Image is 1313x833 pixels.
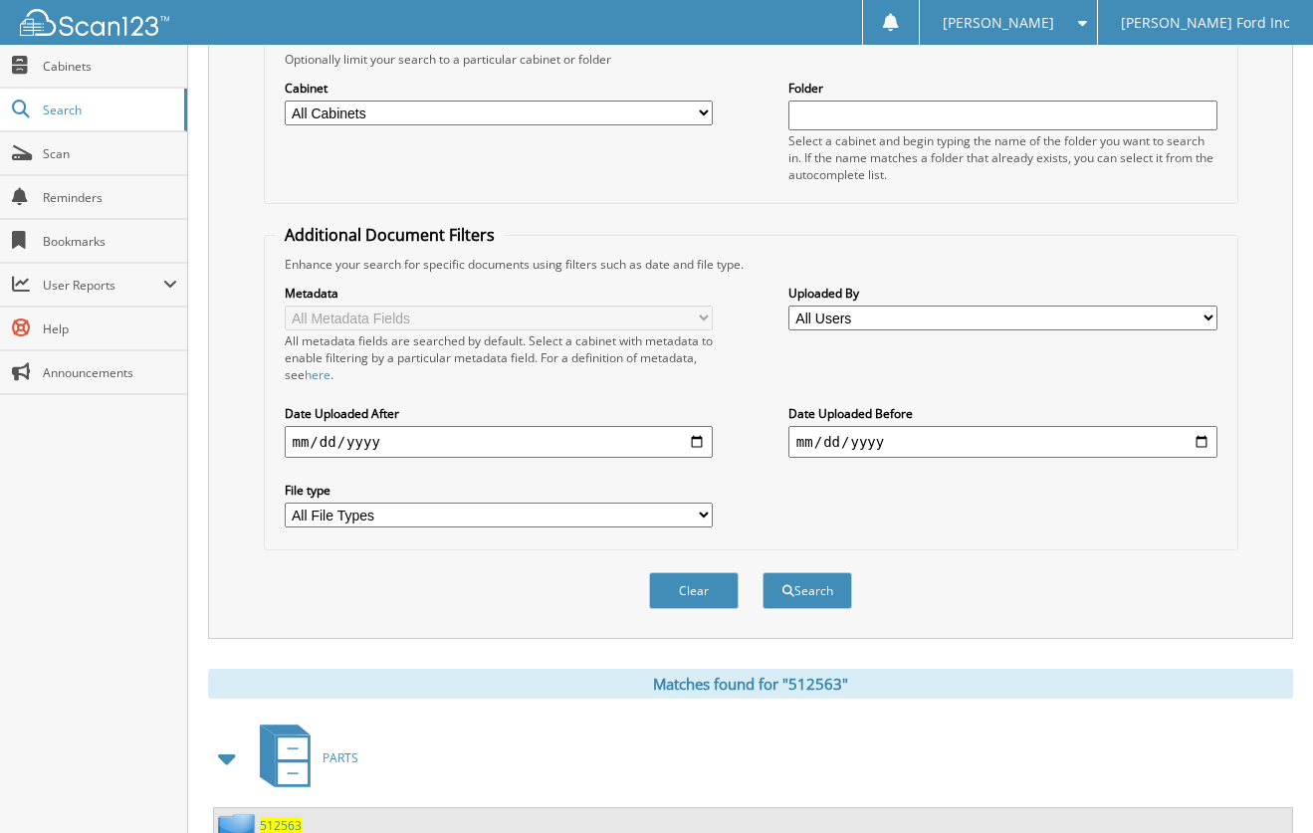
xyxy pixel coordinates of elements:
[275,51,1227,68] div: Optionally limit your search to a particular cabinet or folder
[285,332,714,383] div: All metadata fields are searched by default. Select a cabinet with metadata to enable filtering b...
[305,366,330,383] a: here
[285,80,714,97] label: Cabinet
[788,80,1217,97] label: Folder
[43,102,174,118] span: Search
[285,405,714,422] label: Date Uploaded After
[943,17,1054,29] span: [PERSON_NAME]
[275,256,1227,273] div: Enhance your search for specific documents using filters such as date and file type.
[43,320,177,337] span: Help
[43,58,177,75] span: Cabinets
[20,9,169,36] img: scan123-logo-white.svg
[285,426,714,458] input: start
[788,426,1217,458] input: end
[788,132,1217,183] div: Select a cabinet and begin typing the name of the folder you want to search in. If the name match...
[323,749,358,766] span: PARTS
[43,364,177,381] span: Announcements
[763,572,852,609] button: Search
[788,405,1217,422] label: Date Uploaded Before
[43,277,163,294] span: User Reports
[649,572,739,609] button: Clear
[43,233,177,250] span: Bookmarks
[1213,737,1313,833] iframe: Chat Widget
[1121,17,1290,29] span: [PERSON_NAME] Ford Inc
[285,285,714,302] label: Metadata
[208,669,1293,699] div: Matches found for "512563"
[275,224,505,246] legend: Additional Document Filters
[788,285,1217,302] label: Uploaded By
[248,719,358,797] a: PARTS
[43,189,177,206] span: Reminders
[285,482,714,499] label: File type
[43,145,177,162] span: Scan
